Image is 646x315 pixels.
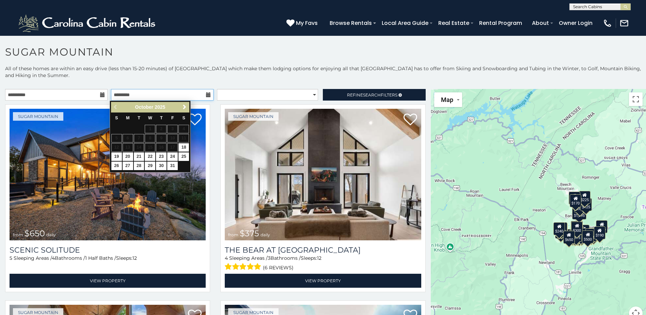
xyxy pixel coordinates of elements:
div: $240 [553,222,565,235]
h3: The Bear At Sugar Mountain [225,245,421,255]
a: 19 [111,152,122,161]
span: 1 Half Baths / [85,255,116,261]
a: The Bear At Sugar Mountain from $375 daily [225,109,421,240]
span: from [228,232,238,237]
div: $225 [579,191,590,204]
a: Add to favorites [188,113,202,127]
span: 4 [225,255,228,261]
span: Saturday [182,116,185,120]
a: 20 [123,152,133,161]
a: Scenic Solitude from $650 daily [10,109,206,240]
span: 12 [317,255,321,261]
div: $170 [570,194,581,207]
button: Change map style [434,92,462,107]
a: Local Area Guide [378,17,432,29]
div: $200 [578,225,589,238]
div: $175 [570,229,582,242]
span: October [135,104,154,110]
span: 3 [268,255,270,261]
img: The Bear At Sugar Mountain [225,109,421,240]
div: $300 [571,222,583,235]
span: 4 [52,255,55,261]
span: $375 [240,228,259,238]
span: Sunday [115,116,118,120]
div: $195 [585,228,597,241]
span: (6 reviews) [263,263,294,272]
a: 30 [156,162,167,170]
span: 5 [10,255,12,261]
a: Scenic Solitude [10,245,206,255]
span: Next [182,104,187,110]
img: White-1-2.png [17,13,158,33]
a: Rental Program [476,17,525,29]
span: daily [46,232,56,237]
span: daily [261,232,270,237]
div: $500 [582,230,594,243]
a: Sugar Mountain [228,112,279,121]
span: Tuesday [138,116,140,120]
a: View Property [10,274,206,288]
a: Browse Rentals [326,17,375,29]
a: Next [180,103,189,111]
img: Scenic Solitude [10,109,206,240]
span: Map [441,96,453,103]
div: $190 [594,226,605,239]
div: $1,095 [572,207,586,220]
a: Owner Login [555,17,596,29]
a: 22 [145,152,155,161]
a: 28 [134,162,144,170]
a: RefineSearchFilters [323,89,425,101]
a: 27 [123,162,133,170]
div: $190 [571,221,582,234]
img: mail-regular-white.png [619,18,629,28]
a: 18 [178,143,189,152]
div: Sleeping Areas / Bathrooms / Sleeps: [10,255,206,272]
a: View Property [225,274,421,288]
a: My Favs [286,19,319,28]
img: phone-regular-white.png [603,18,612,28]
div: Sleeping Areas / Bathrooms / Sleeps: [225,255,421,272]
span: My Favs [296,19,318,27]
span: Thursday [160,116,163,120]
a: 29 [145,162,155,170]
a: 26 [111,162,122,170]
span: Monday [126,116,130,120]
a: 25 [178,152,189,161]
span: Refine Filters [347,92,397,97]
a: Add to favorites [404,113,417,127]
span: 2025 [155,104,165,110]
a: Real Estate [435,17,473,29]
span: Friday [171,116,174,120]
span: 12 [132,255,137,261]
div: $650 [563,231,574,244]
a: 23 [156,152,167,161]
a: 31 [167,162,178,170]
span: $650 [25,228,45,238]
span: from [13,232,23,237]
div: $265 [571,221,583,234]
a: 21 [134,152,144,161]
a: Sugar Mountain [13,112,63,121]
a: 24 [167,152,178,161]
div: $155 [596,220,608,233]
span: Wednesday [148,116,152,120]
button: Toggle fullscreen view [629,92,643,106]
span: Search [363,92,381,97]
a: About [529,17,552,29]
a: The Bear At [GEOGRAPHIC_DATA] [225,245,421,255]
div: $240 [569,192,580,205]
div: $125 [580,198,592,211]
